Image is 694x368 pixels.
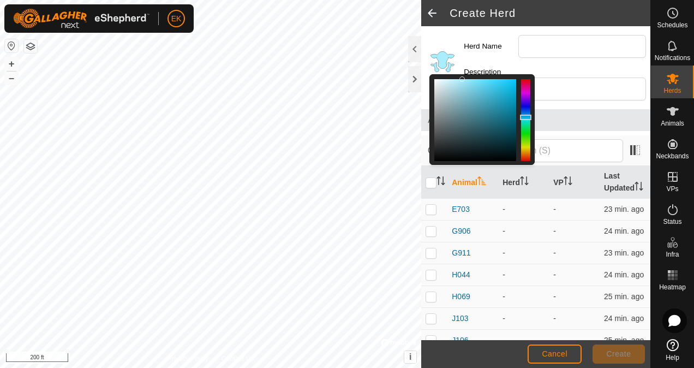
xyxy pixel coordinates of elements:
[542,349,567,358] span: Cancel
[502,204,545,215] div: -
[655,55,690,61] span: Notifications
[452,247,470,259] span: G911
[553,336,556,345] app-display-virtual-paddock-transition: -
[604,205,644,213] span: Aug 25, 2025, 2:59 PM
[452,291,470,302] span: H069
[502,291,545,302] div: -
[222,354,254,364] a: Contact Us
[447,166,498,199] th: Animal
[502,335,545,346] div: -
[428,114,644,127] span: Animals
[604,227,644,235] span: Aug 25, 2025, 2:59 PM
[635,183,643,192] p-sorticon: Activate to sort
[452,335,468,346] span: J106
[564,178,572,187] p-sorticon: Activate to sort
[600,166,650,199] th: Last Updated
[604,314,644,323] span: Aug 25, 2025, 2:59 PM
[553,227,556,235] app-display-virtual-paddock-transition: -
[477,178,486,187] p-sorticon: Activate to sort
[171,13,182,25] span: EK
[553,292,556,301] app-display-virtual-paddock-transition: -
[553,314,556,323] app-display-virtual-paddock-transition: -
[5,72,18,85] button: –
[666,186,678,192] span: VPs
[464,67,518,78] label: Description
[659,284,686,290] span: Heatmap
[604,336,644,345] span: Aug 25, 2025, 2:58 PM
[464,35,518,58] label: Herd Name
[5,39,18,52] button: Reset Map
[651,335,694,365] a: Help
[663,218,681,225] span: Status
[502,313,545,324] div: -
[167,354,208,364] a: Privacy Policy
[604,292,644,301] span: Aug 25, 2025, 2:58 PM
[661,120,684,127] span: Animals
[452,313,468,324] span: J103
[502,269,545,281] div: -
[553,205,556,213] app-display-virtual-paddock-transition: -
[666,354,679,361] span: Help
[450,7,650,20] h2: Create Herd
[404,351,416,363] button: i
[452,269,470,281] span: H044
[520,178,529,187] p-sorticon: Activate to sort
[428,145,490,156] span: 0 selected of 28
[528,345,582,364] button: Cancel
[549,166,600,199] th: VP
[553,248,556,257] app-display-virtual-paddock-transition: -
[502,225,545,237] div: -
[5,57,18,70] button: +
[607,349,631,358] span: Create
[13,9,149,28] img: Gallagher Logo
[657,22,687,28] span: Schedules
[604,270,644,279] span: Aug 25, 2025, 2:59 PM
[663,87,681,94] span: Herds
[409,352,411,361] span: i
[604,248,644,257] span: Aug 25, 2025, 2:59 PM
[452,204,470,215] span: E703
[491,139,623,162] input: Search (S)
[553,270,556,279] app-display-virtual-paddock-transition: -
[666,251,679,258] span: Infra
[656,153,689,159] span: Neckbands
[452,225,470,237] span: G906
[593,345,645,364] button: Create
[502,247,545,259] div: -
[436,178,445,187] p-sorticon: Activate to sort
[24,40,37,53] button: Map Layers
[498,166,549,199] th: Herd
